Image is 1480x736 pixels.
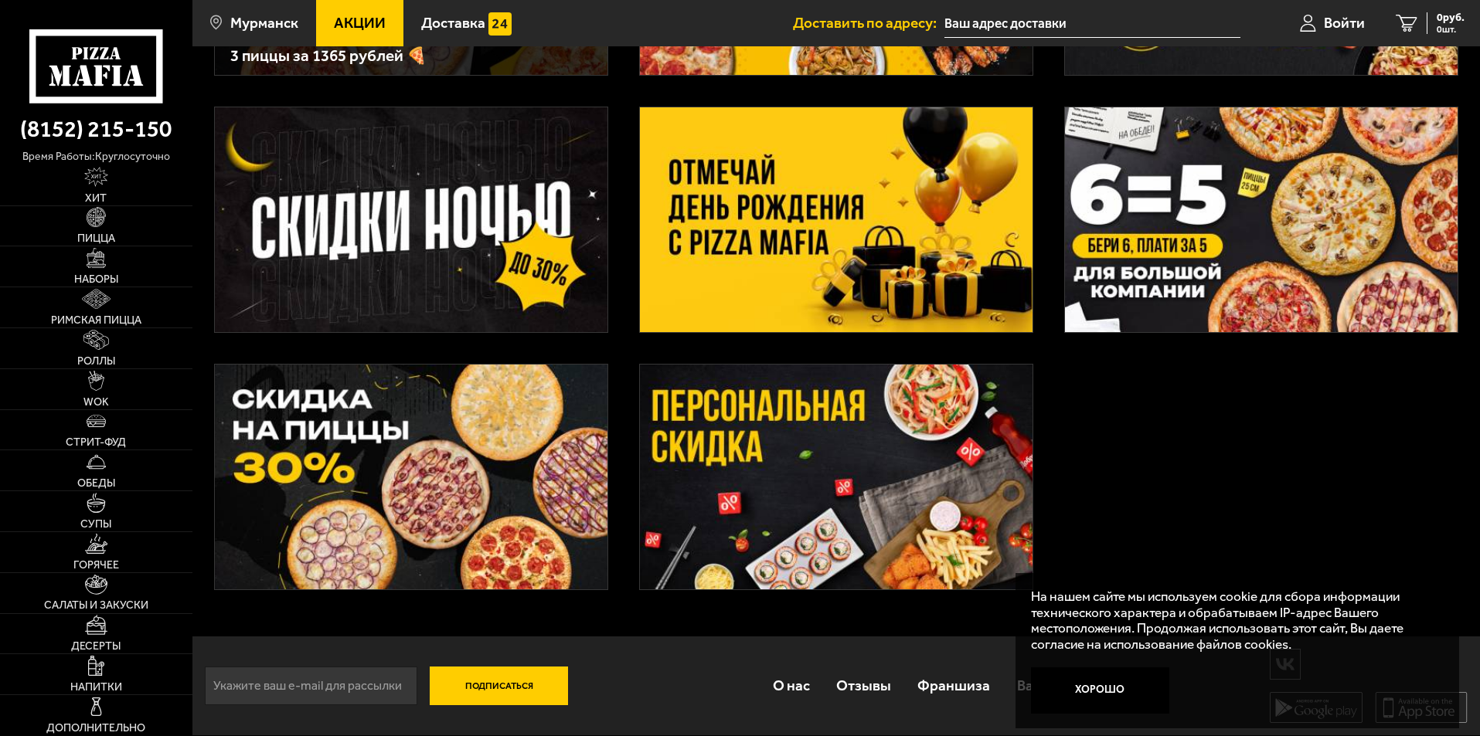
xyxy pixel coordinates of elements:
a: Вакансии [1004,660,1094,711]
span: Доставка [421,15,485,30]
input: Ваш адрес доставки [944,9,1240,38]
input: Укажите ваш e-mail для рассылки [205,666,417,705]
span: Римская пицца [51,315,141,326]
img: 15daf4d41897b9f0e9f617042186c801.svg [488,12,512,36]
span: 0 шт. [1437,25,1465,34]
span: WOK [83,397,109,408]
span: Горячее [73,560,119,571]
a: О нас [759,660,822,711]
span: Супы [80,519,111,530]
span: Стрит-фуд [66,437,126,448]
a: Франшиза [904,660,1003,711]
span: Дополнительно [46,723,145,734]
span: Напитки [70,682,122,693]
a: Отзывы [823,660,904,711]
p: На нашем сайте мы используем cookie для сбора информации технического характера и обрабатываем IP... [1031,588,1435,653]
h3: 3 пиццы за 1365 рублей 🍕 [230,48,592,64]
span: Десерты [71,641,121,652]
span: Акции [334,15,386,30]
span: Роллы [77,356,115,367]
span: Доставить по адресу: [793,15,944,30]
span: 0 руб. [1437,12,1465,23]
button: Хорошо [1031,667,1170,714]
span: Войти [1324,15,1365,30]
button: Подписаться [430,666,569,705]
span: Наборы [74,274,118,285]
span: Хит [85,193,107,204]
span: Салаты и закуски [44,600,148,611]
span: Пицца [77,233,115,244]
span: Обеды [77,478,115,489]
span: Мурманск [230,15,298,30]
